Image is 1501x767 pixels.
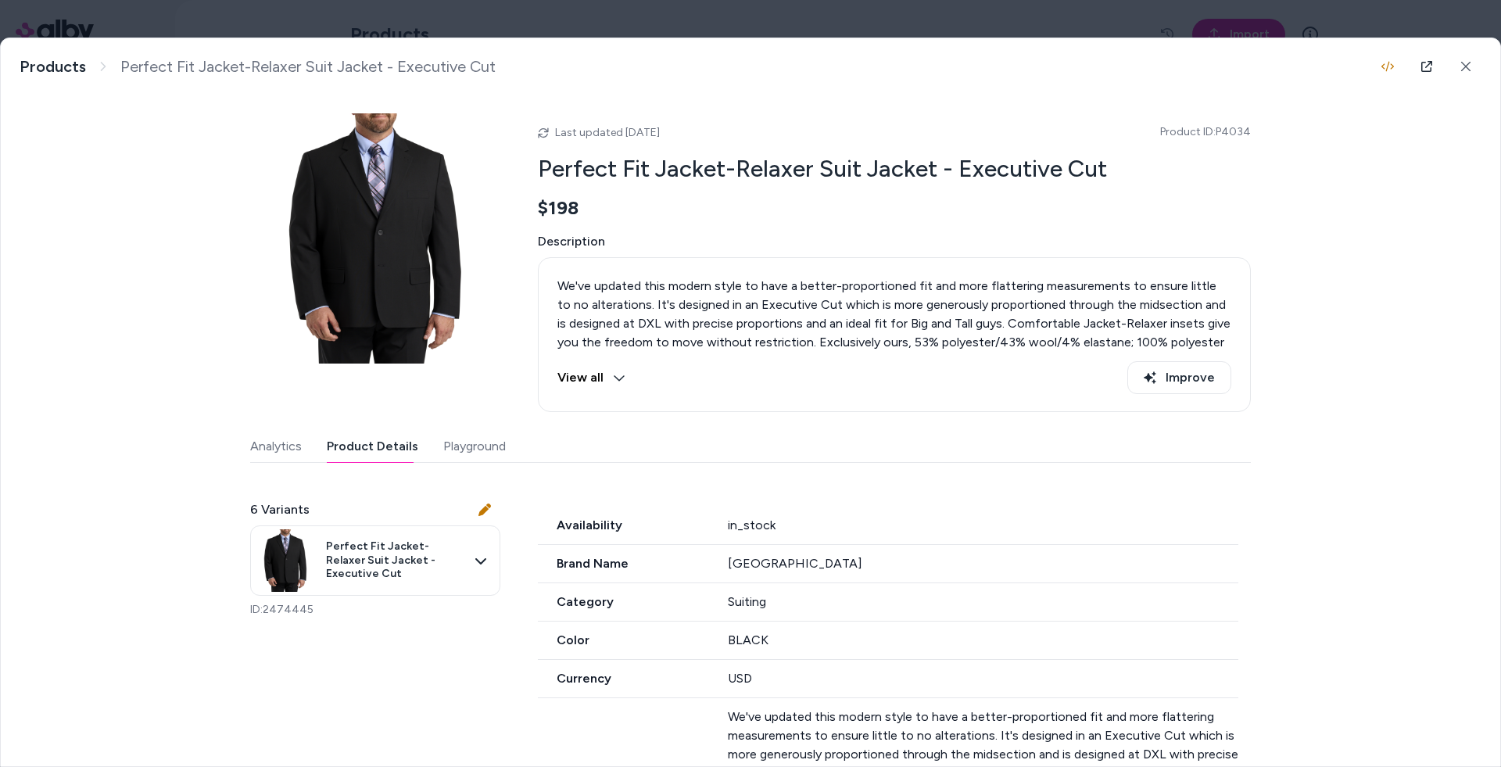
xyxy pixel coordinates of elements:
[20,57,86,77] a: Products
[250,500,310,519] span: 6 Variants
[538,232,1251,251] span: Description
[538,196,579,220] span: $198
[250,431,302,462] button: Analytics
[557,277,1231,427] p: We've updated this modern style to have a better-proportioned fit and more flattering measurement...
[538,516,709,535] span: Availability
[443,431,506,462] button: Playground
[538,154,1251,184] h2: Perfect Fit Jacket-Relaxer Suit Jacket - Executive Cut
[557,361,625,394] button: View all
[120,57,496,77] span: Perfect Fit Jacket-Relaxer Suit Jacket - Executive Cut
[728,669,1239,688] div: USD
[327,431,418,462] button: Product Details
[728,631,1239,650] div: BLACK
[326,539,465,581] span: Perfect Fit Jacket-Relaxer Suit Jacket - Executive Cut
[728,554,1239,573] div: [GEOGRAPHIC_DATA]
[1127,361,1231,394] button: Improve
[538,593,709,611] span: Category
[20,57,496,77] nav: breadcrumb
[538,554,709,573] span: Brand Name
[250,113,500,364] img: pP4034black
[1160,124,1251,140] span: Product ID: P4034
[538,669,709,688] span: Currency
[728,516,1239,535] div: in_stock
[538,631,709,650] span: Color
[254,529,317,592] img: pP4034black
[250,602,500,618] p: ID: 2474445
[250,525,500,596] button: Perfect Fit Jacket-Relaxer Suit Jacket - Executive Cut
[728,593,1239,611] div: Suiting
[555,126,660,139] span: Last updated [DATE]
